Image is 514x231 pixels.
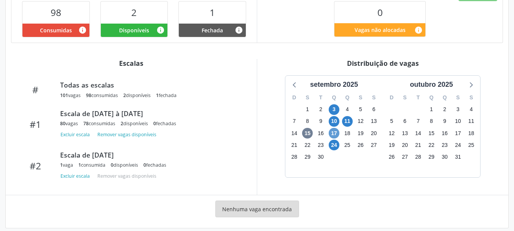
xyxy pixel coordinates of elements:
[156,92,177,99] div: fechada
[60,120,78,127] div: vagas
[407,80,456,90] div: outubro 2025
[40,26,72,34] span: Consumidas
[302,116,313,127] span: segunda-feira, 8 de setembro de 2025
[329,140,339,150] span: quarta-feira, 24 de setembro de 2025
[111,162,113,168] span: 0
[466,104,477,115] span: sábado, 4 de outubro de 2025
[302,140,313,150] span: segunda-feira, 22 de setembro de 2025
[60,151,241,159] div: Escala de [DATE]
[342,140,353,150] span: quinta-feira, 25 de setembro de 2025
[369,128,379,139] span: sábado, 20 de setembro de 2025
[60,171,93,181] button: Excluir escala
[156,26,165,34] i: Vagas alocadas e sem marcações associadas
[60,129,93,140] button: Excluir escala
[426,116,437,127] span: quarta-feira, 8 de outubro de 2025
[453,151,463,162] span: sexta-feira, 31 de outubro de 2025
[399,128,410,139] span: segunda-feira, 13 de outubro de 2025
[94,129,159,140] button: Remover vagas disponíveis
[453,116,463,127] span: sexta-feira, 10 de outubro de 2025
[342,104,353,115] span: quinta-feira, 4 de setembro de 2025
[60,92,81,99] div: vagas
[439,128,450,139] span: quinta-feira, 16 de outubro de 2025
[426,151,437,162] span: quarta-feira, 29 de outubro de 2025
[369,104,379,115] span: sábado, 6 de setembro de 2025
[398,92,412,104] div: S
[60,162,73,168] div: vaga
[60,120,65,127] span: 80
[329,128,339,139] span: quarta-feira, 17 de setembro de 2025
[263,59,503,67] div: Distribuição de vagas
[386,128,397,139] span: domingo, 12 de outubro de 2025
[355,26,406,34] span: Vagas não alocadas
[466,116,477,127] span: sábado, 11 de outubro de 2025
[329,104,339,115] span: quarta-feira, 3 de setembro de 2025
[156,92,159,99] span: 1
[60,92,68,99] span: 101
[289,151,299,162] span: domingo, 28 de setembro de 2025
[386,116,397,127] span: domingo, 5 de outubro de 2025
[11,59,251,67] div: Escalas
[289,140,299,150] span: domingo, 21 de setembro de 2025
[202,26,223,34] span: Fechada
[413,151,423,162] span: terça-feira, 28 de outubro de 2025
[16,119,55,130] div: #1
[413,140,423,150] span: terça-feira, 21 de outubro de 2025
[412,92,425,104] div: T
[315,128,326,139] span: terça-feira, 16 de setembro de 2025
[121,120,123,127] span: 2
[386,151,397,162] span: domingo, 26 de outubro de 2025
[307,80,361,90] div: setembro 2025
[131,6,137,19] span: 2
[439,140,450,150] span: quinta-feira, 23 de outubro de 2025
[369,116,379,127] span: sábado, 13 de setembro de 2025
[451,92,465,104] div: S
[341,92,354,104] div: Q
[438,92,451,104] div: Q
[342,128,353,139] span: quinta-feira, 18 de setembro de 2025
[413,128,423,139] span: terça-feira, 14 de outubro de 2025
[153,120,156,127] span: 0
[399,116,410,127] span: segunda-feira, 6 de outubro de 2025
[123,92,151,99] div: disponíveis
[453,128,463,139] span: sexta-feira, 17 de outubro de 2025
[377,6,383,19] span: 0
[51,6,61,19] span: 98
[143,162,146,168] span: 0
[425,92,438,104] div: Q
[386,140,397,150] span: domingo, 19 de outubro de 2025
[143,162,166,168] div: fechadas
[342,116,353,127] span: quinta-feira, 11 de setembro de 2025
[439,116,450,127] span: quinta-feira, 9 de outubro de 2025
[328,92,341,104] div: Q
[314,92,328,104] div: T
[83,120,115,127] div: consumidas
[399,140,410,150] span: segunda-feira, 20 de outubro de 2025
[215,201,299,217] div: Nenhuma vaga encontrada
[426,104,437,115] span: quarta-feira, 1 de outubro de 2025
[288,92,301,104] div: D
[86,92,91,99] span: 98
[355,128,366,139] span: sexta-feira, 19 de setembro de 2025
[302,151,313,162] span: segunda-feira, 29 de setembro de 2025
[354,92,367,104] div: S
[315,151,326,162] span: terça-feira, 30 de setembro de 2025
[16,84,55,95] div: #
[413,116,423,127] span: terça-feira, 7 de outubro de 2025
[289,128,299,139] span: domingo, 14 de setembro de 2025
[329,116,339,127] span: quarta-feira, 10 de setembro de 2025
[289,116,299,127] span: domingo, 7 de setembro de 2025
[210,6,215,19] span: 1
[439,104,450,115] span: quinta-feira, 2 de outubro de 2025
[123,92,126,99] span: 2
[355,104,366,115] span: sexta-feira, 5 de setembro de 2025
[385,92,398,104] div: D
[16,160,55,171] div: #2
[301,92,314,104] div: S
[466,128,477,139] span: sábado, 18 de outubro de 2025
[86,92,118,99] div: consumidas
[367,92,380,104] div: S
[453,140,463,150] span: sexta-feira, 24 de outubro de 2025
[302,128,313,139] span: segunda-feira, 15 de setembro de 2025
[426,128,437,139] span: quarta-feira, 15 de outubro de 2025
[439,151,450,162] span: quinta-feira, 30 de outubro de 2025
